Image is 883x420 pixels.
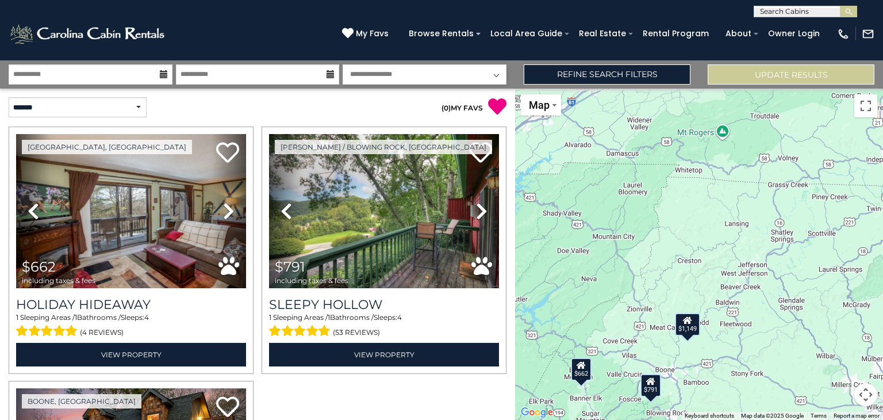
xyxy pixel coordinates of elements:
div: $662 [571,358,592,381]
a: About [720,25,757,43]
span: including taxes & fees [22,277,95,284]
span: 1 [328,313,330,322]
a: [PERSON_NAME] / Blowing Rock, [GEOGRAPHIC_DATA] [275,140,492,154]
a: View Property [269,343,499,366]
img: thumbnail_163267576.jpeg [16,134,246,288]
img: White-1-2.png [9,22,168,45]
img: phone-regular-white.png [837,28,850,40]
a: Terms [811,413,827,419]
a: Owner Login [762,25,826,43]
img: Google [518,405,556,420]
span: 0 [444,104,448,112]
span: 1 [75,313,77,322]
span: 1 [16,313,18,322]
div: $1,149 [675,313,700,336]
span: 4 [397,313,402,322]
a: Refine Search Filters [524,64,690,85]
div: Sleeping Areas / Bathrooms / Sleeps: [269,312,499,340]
a: Boone, [GEOGRAPHIC_DATA] [22,394,141,408]
img: mail-regular-white.png [862,28,874,40]
img: thumbnail_163260932.jpeg [269,134,499,288]
button: Update Results [708,64,874,85]
span: Map data ©2025 Google [741,413,804,419]
span: ( ) [441,104,451,112]
span: 4 [144,313,149,322]
a: Add to favorites [216,395,239,420]
a: View Property [16,343,246,366]
a: Add to favorites [216,141,239,166]
span: Map [529,99,550,111]
a: Holiday Hideaway [16,297,246,312]
span: 1 [269,313,271,322]
div: Sleeping Areas / Bathrooms / Sleeps: [16,312,246,340]
button: Keyboard shortcuts [685,412,734,420]
a: [GEOGRAPHIC_DATA], [GEOGRAPHIC_DATA] [22,140,192,154]
a: Real Estate [573,25,632,43]
a: Open this area in Google Maps (opens a new window) [518,405,556,420]
button: Toggle fullscreen view [854,94,877,117]
a: Browse Rentals [403,25,479,43]
a: My Favs [342,28,391,40]
div: $791 [640,374,661,397]
span: $662 [22,258,56,275]
a: Sleepy Hollow [269,297,499,312]
a: Report a map error [834,413,880,419]
a: Rental Program [637,25,715,43]
a: Local Area Guide [485,25,568,43]
button: Map camera controls [854,383,877,406]
button: Change map style [521,94,561,116]
span: including taxes & fees [275,277,348,284]
span: (4 reviews) [80,325,124,340]
span: My Favs [356,28,389,40]
span: $791 [275,258,305,275]
a: (0)MY FAVS [441,104,483,112]
span: (53 reviews) [333,325,380,340]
